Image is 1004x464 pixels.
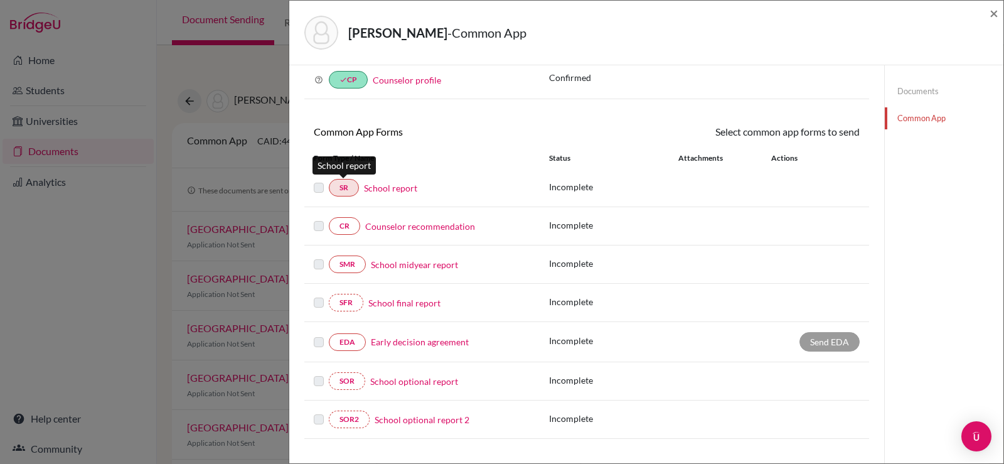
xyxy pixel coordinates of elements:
p: Incomplete [549,295,678,308]
p: Confirmed [549,71,860,84]
div: Open Intercom Messenger [961,421,991,451]
a: School final report [368,296,441,310]
a: SFR [329,294,363,311]
a: CR [329,217,360,235]
div: Send EDA [799,332,860,352]
div: Select common app forms to send [587,124,869,139]
span: × [990,4,998,22]
div: Attachments [678,153,756,164]
p: Incomplete [549,412,678,425]
a: School optional report 2 [375,413,469,426]
button: Close [990,6,998,21]
h6: Common App Forms [304,126,587,138]
p: Incomplete [549,374,678,387]
a: SOR [329,372,365,390]
div: Form Type / Name [304,153,540,164]
strong: [PERSON_NAME] [348,25,447,40]
a: Documents [885,80,1003,102]
a: School midyear report [371,258,458,271]
p: Incomplete [549,257,678,270]
span: - Common App [447,25,526,40]
a: EDA [329,333,366,351]
p: Incomplete [549,334,678,347]
a: School optional report [370,375,458,388]
div: Actions [756,153,834,164]
a: Common App [885,107,1003,129]
p: Incomplete [549,180,678,193]
a: Counselor profile [373,75,441,85]
a: SR [329,179,359,197]
div: School report [312,156,376,175]
p: Incomplete [549,219,678,232]
div: Status [549,153,678,164]
a: School report [364,181,417,195]
a: doneCP [329,71,368,89]
a: SOR2 [329,411,370,428]
a: Counselor recommendation [365,220,475,233]
a: Early decision agreement [371,335,469,348]
i: done [339,76,347,84]
a: SMR [329,256,366,273]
